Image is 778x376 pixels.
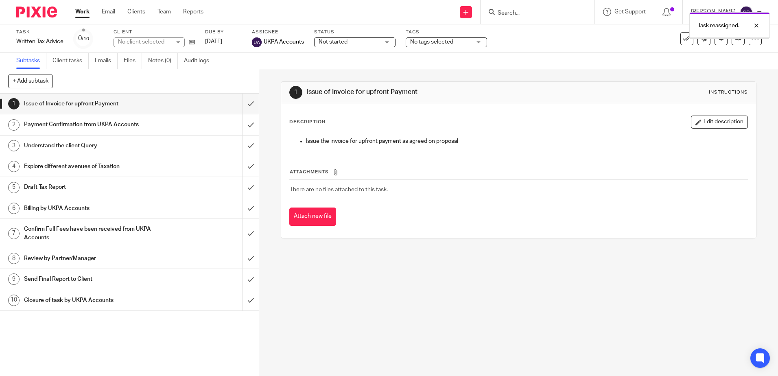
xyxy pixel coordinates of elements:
div: Instructions [709,89,748,96]
div: 8 [8,253,20,264]
label: Due by [205,29,242,35]
a: Files [124,53,142,69]
button: Attach new file [289,208,336,226]
label: Assignee [252,29,304,35]
div: 9 [8,273,20,285]
h1: Issue of Invoice for upfront Payment [24,98,164,110]
span: There are no files attached to this task. [290,187,388,192]
div: Written Tax Advice [16,37,63,46]
div: 5 [8,182,20,193]
div: 1 [8,98,20,109]
a: Audit logs [184,53,215,69]
button: Edit description [691,116,748,129]
h1: Billing by UKPA Accounts [24,202,164,214]
h1: Understand the client Query [24,140,164,152]
a: Subtasks [16,53,46,69]
div: 1 [289,86,302,99]
h1: Draft Tax Report [24,181,164,193]
label: Status [314,29,396,35]
div: 4 [8,161,20,172]
p: Description [289,119,326,125]
div: 7 [8,228,20,239]
a: Work [75,8,90,16]
div: 0 [78,34,89,43]
span: No tags selected [410,39,453,45]
h1: Confirm Full Fees have been received from UKPA Accounts [24,223,164,244]
div: 3 [8,140,20,151]
a: Team [157,8,171,16]
div: 2 [8,119,20,131]
img: Pixie [16,7,57,17]
p: Task reassigned. [698,22,739,30]
h1: Review by Partner/Manager [24,252,164,265]
a: Reports [183,8,203,16]
div: 6 [8,203,20,214]
label: Task [16,29,63,35]
h1: Closure of task by UKPA Accounts [24,294,164,306]
button: + Add subtask [8,74,53,88]
a: Email [102,8,115,16]
div: 10 [8,295,20,306]
span: Attachments [290,170,329,174]
h1: Explore different avenues of Taxation [24,160,164,173]
small: /10 [82,37,89,41]
h1: Send Final Report to Client [24,273,164,285]
a: Clients [127,8,145,16]
a: Notes (0) [148,53,178,69]
img: svg%3E [740,6,753,19]
img: svg%3E [252,37,262,47]
h1: Issue of Invoice for upfront Payment [307,88,536,96]
a: Emails [95,53,118,69]
a: Client tasks [52,53,89,69]
h1: Payment Confirmation from UKPA Accounts [24,118,164,131]
span: UKPA Accounts [264,38,304,46]
span: Not started [319,39,347,45]
p: Issue the invoice for upfront payment as agreed on proposal [306,137,747,145]
label: Client [114,29,195,35]
div: No client selected [118,38,171,46]
span: [DATE] [205,39,222,44]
